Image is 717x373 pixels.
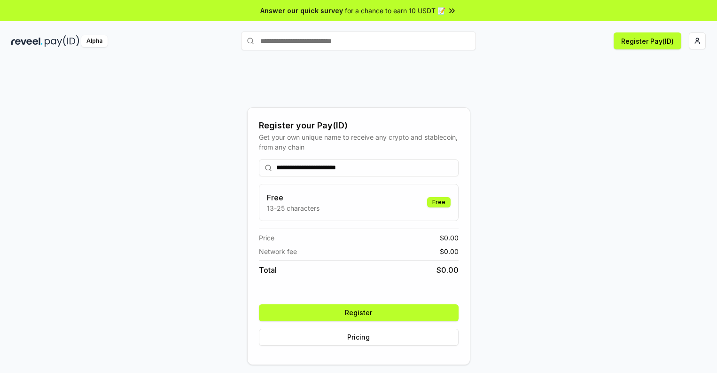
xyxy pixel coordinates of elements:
[81,35,108,47] div: Alpha
[259,132,459,152] div: Get your own unique name to receive any crypto and stablecoin, from any chain
[259,246,297,256] span: Network fee
[259,304,459,321] button: Register
[259,264,277,276] span: Total
[11,35,43,47] img: reveel_dark
[345,6,445,16] span: for a chance to earn 10 USDT 📝
[259,119,459,132] div: Register your Pay(ID)
[259,233,274,243] span: Price
[267,192,320,203] h3: Free
[440,246,459,256] span: $ 0.00
[267,203,320,213] p: 13-25 characters
[260,6,343,16] span: Answer our quick survey
[614,32,681,49] button: Register Pay(ID)
[440,233,459,243] span: $ 0.00
[427,197,451,207] div: Free
[45,35,79,47] img: pay_id
[259,329,459,346] button: Pricing
[436,264,459,276] span: $ 0.00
